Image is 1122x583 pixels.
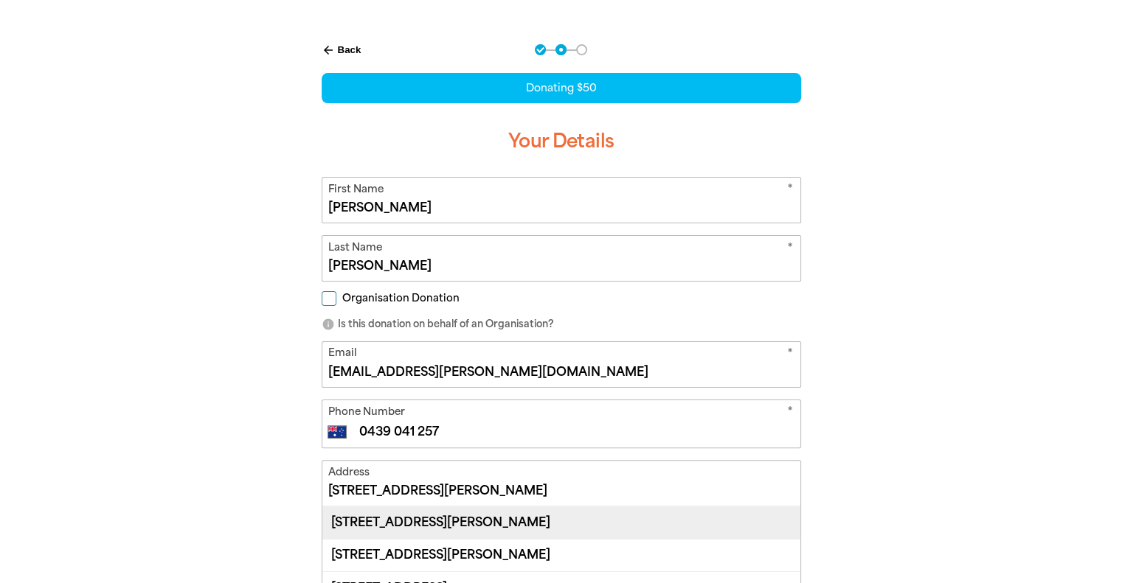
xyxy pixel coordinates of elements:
[322,291,336,306] input: Organisation Donation
[342,291,460,305] span: Organisation Donation
[322,118,801,165] h3: Your Details
[322,43,335,57] i: arrow_back
[322,539,800,571] div: [STREET_ADDRESS][PERSON_NAME]
[535,44,546,55] button: Navigate to step 1 of 3 to enter your donation amount
[322,318,335,331] i: info
[576,44,587,55] button: Navigate to step 3 of 3 to enter your payment details
[316,38,367,63] button: Back
[555,44,567,55] button: Navigate to step 2 of 3 to enter your details
[322,73,801,103] div: Donating $50
[322,506,800,538] div: [STREET_ADDRESS][PERSON_NAME]
[322,317,801,332] p: Is this donation on behalf of an Organisation?
[787,404,793,422] i: Required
